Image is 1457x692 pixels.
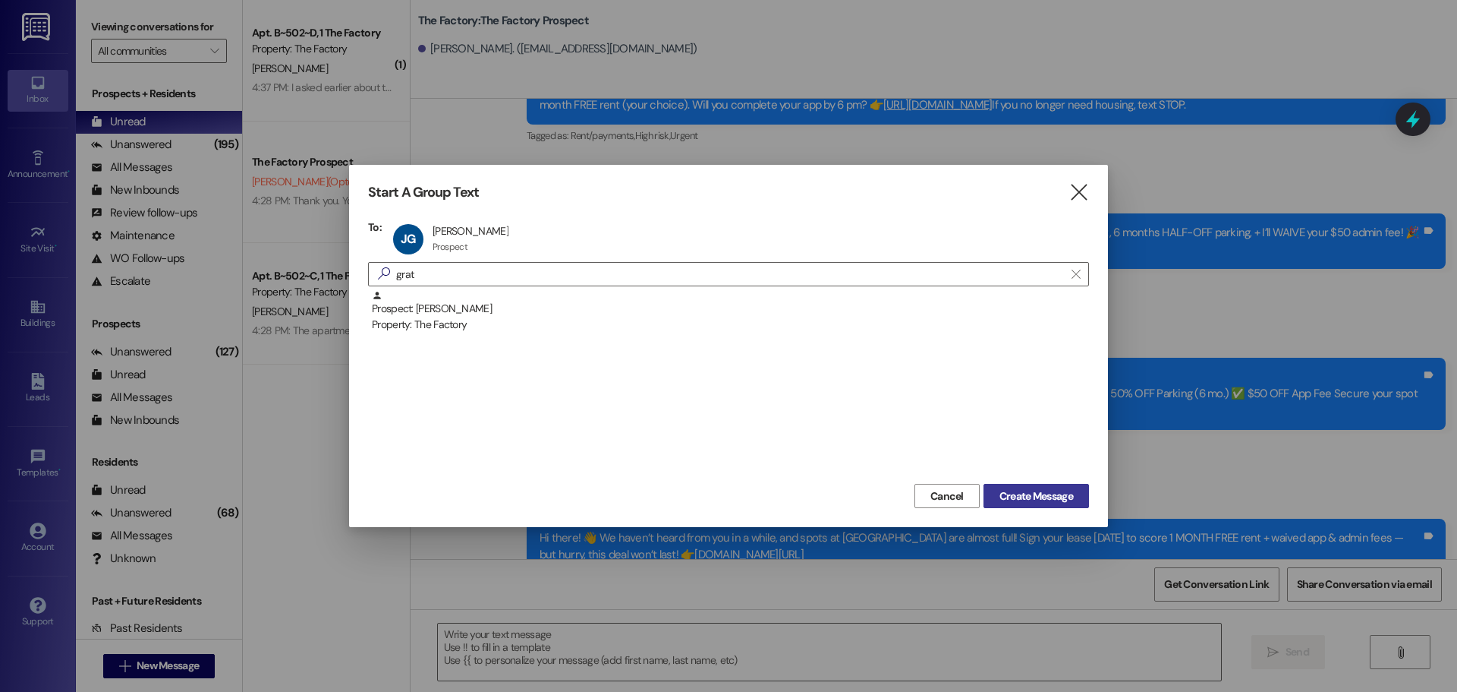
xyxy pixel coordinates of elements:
[372,317,1089,333] div: Property: The Factory
[368,184,479,201] h3: Start A Group Text
[396,264,1064,285] input: Search for any contact or apartment
[368,290,1089,328] div: Prospect: [PERSON_NAME]Property: The Factory
[914,484,980,508] button: Cancel
[930,488,964,504] span: Cancel
[372,266,396,282] i: 
[983,484,1089,508] button: Create Message
[433,241,467,253] div: Prospect
[433,224,508,238] div: [PERSON_NAME]
[999,488,1073,504] span: Create Message
[368,220,382,234] h3: To:
[1068,185,1089,201] i: 
[372,290,1089,333] div: Prospect: [PERSON_NAME]
[401,231,415,247] span: JG
[1064,263,1088,286] button: Clear text
[1072,268,1080,280] i: 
